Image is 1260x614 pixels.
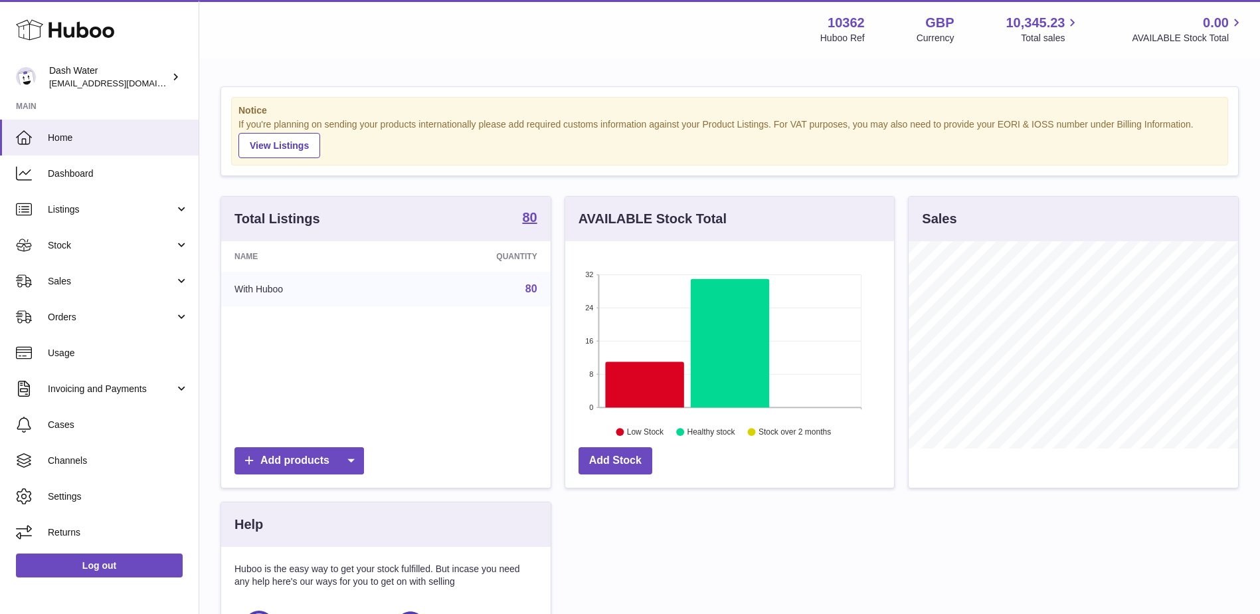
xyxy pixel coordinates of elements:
[589,370,593,378] text: 8
[627,427,664,437] text: Low Stock
[1021,32,1080,45] span: Total sales
[48,275,175,288] span: Sales
[585,304,593,312] text: 24
[48,455,189,467] span: Channels
[48,311,175,324] span: Orders
[48,419,189,431] span: Cases
[221,241,395,272] th: Name
[1006,14,1065,32] span: 10,345.23
[48,167,189,180] span: Dashboard
[579,210,727,228] h3: AVAILABLE Stock Total
[238,133,320,158] a: View Listings
[917,32,954,45] div: Currency
[522,211,537,224] strong: 80
[238,118,1221,158] div: If you're planning on sending your products internationally please add required customs informati...
[48,490,189,503] span: Settings
[48,526,189,539] span: Returns
[585,270,593,278] text: 32
[16,554,183,577] a: Log out
[828,14,865,32] strong: 10362
[585,337,593,345] text: 16
[48,132,189,144] span: Home
[221,272,395,306] td: With Huboo
[820,32,865,45] div: Huboo Ref
[48,203,175,216] span: Listings
[1132,32,1244,45] span: AVAILABLE Stock Total
[234,447,364,474] a: Add products
[522,211,537,227] a: 80
[579,447,652,474] a: Add Stock
[49,64,169,90] div: Dash Water
[48,239,175,252] span: Stock
[234,210,320,228] h3: Total Listings
[589,403,593,411] text: 0
[922,210,956,228] h3: Sales
[48,347,189,359] span: Usage
[234,563,537,588] p: Huboo is the easy way to get your stock fulfilled. But incase you need any help here's our ways f...
[1203,14,1229,32] span: 0.00
[234,516,263,534] h3: Help
[925,14,954,32] strong: GBP
[687,427,735,437] text: Healthy stock
[759,427,831,437] text: Stock over 2 months
[16,67,36,87] img: orders@dash-water.com
[395,241,550,272] th: Quantity
[1006,14,1080,45] a: 10,345.23 Total sales
[1132,14,1244,45] a: 0.00 AVAILABLE Stock Total
[49,78,195,88] span: [EMAIL_ADDRESS][DOMAIN_NAME]
[525,283,537,294] a: 80
[48,383,175,395] span: Invoicing and Payments
[238,104,1221,117] strong: Notice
